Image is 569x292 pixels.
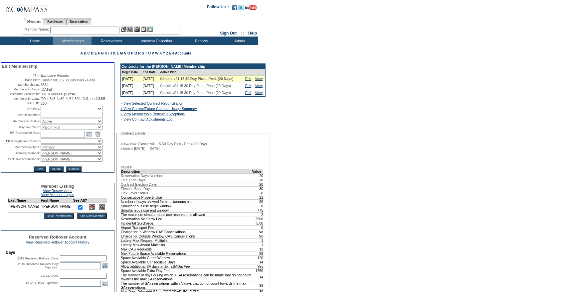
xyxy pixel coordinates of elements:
td: The number of SA reservations within N days that do not count towards the max SA reservations [121,281,252,289]
label: 2015 Reserved Rollover Days: [17,257,59,260]
td: Charge for In Window CAS Cancellations [121,230,252,234]
td: Memberships [53,37,92,45]
a: » View Selected Contract Reconciliation [120,101,183,105]
td: Days [6,250,109,255]
td: 99 [252,251,264,255]
a: G [101,51,103,55]
td: [PERSON_NAME] [8,203,41,213]
div: Member Name: [25,27,50,32]
td: Primary Member: [2,150,40,156]
td: Consecutive Property Use [121,195,252,199]
input: Save Permissions [44,213,74,219]
td: 30 [252,186,264,191]
td: Membership Status: [2,119,40,124]
a: N [124,51,126,55]
td: [DATE] [121,75,141,82]
a: Subscribe to our YouTube Channel [245,7,257,11]
span: Member Listing [41,184,74,189]
td: Begin Date [121,69,141,75]
a: Open the calendar popup. [86,131,93,138]
img: Become our fan on Facebook [232,5,237,10]
span: Classic v01.15 30 Day Plus - Peak [41,78,95,82]
span: Classic v01.15 30 Day Plus - Peak (20 Days) [160,91,231,95]
input: Delete [49,166,64,172]
span: :: [241,31,244,36]
b: Values [120,165,132,169]
span: Flex Level Status [121,191,148,195]
img: Follow us on Twitter [238,5,244,10]
td: 1750 [252,268,264,273]
a: ER Accounts [169,51,191,55]
a: C [88,51,90,55]
td: Active Plan [159,69,244,75]
a: T [145,51,147,55]
a: L [117,51,119,55]
img: Reservations [141,27,146,32]
td: Allow additional SA days at ExtraSADayFee [121,264,252,268]
span: Total Plan Days [121,178,145,182]
td: 21 [252,195,264,199]
td: [DATE] [141,82,159,89]
td: [DATE] [141,89,159,96]
td: 20 [252,182,264,186]
a: View [255,77,263,81]
a: P [131,51,133,55]
td: Membership ID: [2,83,40,87]
td: The number of days during which X SA reservations can be made that do not count towards the max S... [121,273,252,281]
td: Simultaneous use end window [121,208,252,212]
a: Follow us on Twitter [238,7,244,11]
td: 99 [252,281,264,289]
td: Reservation No Show Fee [121,217,252,221]
a: Residences [44,18,66,25]
td: 775 [252,208,264,212]
td: 0 [252,191,264,195]
span: Exclusive Resorts [41,73,69,77]
td: Reports [181,37,220,45]
span: [DATE] [41,87,52,91]
td: 99 [252,199,264,204]
a: Open the calendar popup. [101,262,109,269]
a: View [255,84,263,88]
a: B [84,51,87,55]
a: K [113,51,116,55]
a: Sign Out [220,31,237,36]
td: The maximum simultaneous use reservations allowed [121,212,252,217]
td: MAUL ID: [2,101,40,105]
td: Club: [2,73,40,77]
td: Base Plan: [2,78,40,82]
td: ER Resignation Reason: [2,139,40,144]
td: Number of days allowed for simultaneous use [121,199,252,204]
span: Election Base Days [121,187,151,191]
a: Reservations [66,18,91,25]
td: Max CAS Requests [121,247,252,251]
td: Charge for Outside Window CAS Cancellations [121,234,252,238]
td: 1 [252,238,264,243]
td: Exclusive Ambassador: [2,156,40,162]
td: Lottery Max Award Multiplier [121,243,252,247]
label: 2015 Reserved Rollover Days Expiration: [18,262,59,269]
a: Become our fan on Facebook [232,7,237,11]
span: Classic v01.15 30 Day Plus - Peak (20 Day) [138,142,207,146]
td: First Name [41,198,73,203]
td: Description [121,169,252,173]
td: Lottery Max Request Multiplier [121,238,252,243]
td: Last Name [8,198,41,203]
td: 12 [252,247,264,251]
span: Reserved Rollover Account [29,235,87,240]
td: [DATE] [141,75,159,82]
td: VIP Description: [2,112,40,118]
td: 2500 [252,217,264,221]
a: S [142,51,144,55]
a: E [95,51,97,55]
a: O [127,51,130,55]
span: Classic v01.15 30 Day Plus - Peak (20 Days) [160,77,233,81]
a: View Reservations [43,189,72,193]
td: Yes [252,264,264,268]
a: Edit [245,91,251,95]
td: Airport Transport Fee [121,225,252,230]
td: See All? [73,198,87,203]
td: Space Available Cutoff Window [121,255,252,260]
td: 14 [252,273,264,281]
input: Add New Member [77,213,107,219]
td: [DATE] [121,82,141,89]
